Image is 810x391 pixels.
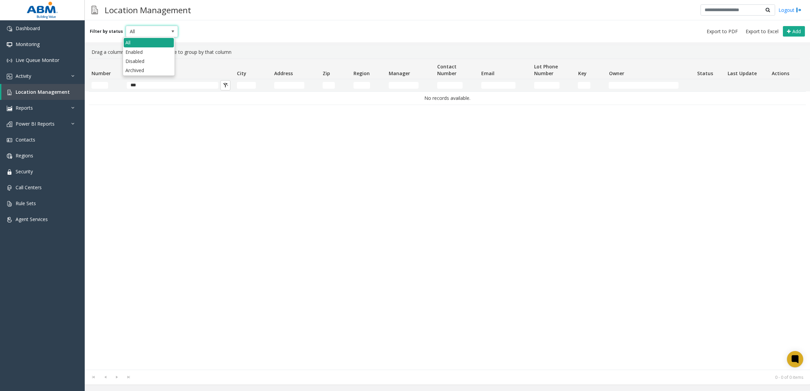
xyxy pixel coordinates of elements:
input: Email Filter [481,82,515,89]
img: 'icon' [7,74,12,79]
input: City Filter [237,82,256,89]
div: Drag a column header and drop it here to group by that column [89,46,806,59]
span: Reports [16,105,33,111]
span: Contacts [16,136,35,143]
span: Dashboard [16,25,40,31]
span: Activity [16,73,31,79]
span: Export to Excel [746,28,778,35]
button: Export to PDF [704,27,741,36]
span: Manager [389,70,410,77]
span: City [237,70,246,77]
td: No records available. [89,92,806,105]
td: Name Filter [124,79,234,91]
input: Region Filter [353,82,370,89]
span: Region [353,70,370,77]
td: Lot Phone Number Filter [531,79,575,91]
button: Add [783,26,805,37]
li: Disabled [124,57,174,66]
img: 'icon' [7,26,12,31]
input: Manager Filter [389,82,419,89]
td: Number Filter [89,79,124,91]
td: Region Filter [351,79,386,91]
img: 'icon' [7,185,12,191]
a: Location Management [1,84,85,100]
span: Owner [609,70,624,77]
td: Manager Filter [386,79,434,91]
img: logout [796,6,802,14]
span: Location Management [16,89,70,95]
li: All [124,38,174,47]
img: 'icon' [7,58,12,63]
input: Name Filter [127,82,218,89]
span: Agent Services [16,216,48,222]
span: Export to PDF [707,28,738,35]
span: Address [274,70,293,77]
td: Owner Filter [606,79,694,91]
span: Live Queue Monitor [16,57,59,63]
td: City Filter [234,79,271,91]
input: Address Filter [274,82,304,89]
span: Zip [323,70,330,77]
span: Monitoring [16,41,40,47]
input: Contact Number Filter [437,82,463,89]
span: Lot Phone Number [534,63,558,77]
td: Actions Filter [769,79,800,91]
td: Key Filter [575,79,606,91]
td: Email Filter [479,79,531,91]
span: Number [92,70,111,77]
div: Data table [85,59,810,370]
input: Zip Filter [323,82,335,89]
img: 'icon' [7,201,12,207]
label: Filter by status [90,28,123,35]
span: Email [481,70,494,77]
span: Add [792,28,801,35]
input: Number Filter [92,82,108,89]
span: Security [16,168,33,175]
span: Regions [16,152,33,159]
img: 'icon' [7,169,12,175]
input: Key Filter [578,82,590,89]
span: Call Centers [16,184,42,191]
td: Status Filter [694,79,725,91]
th: Status [694,59,725,79]
img: 'icon' [7,90,12,95]
button: Export to Excel [743,27,781,36]
span: Key [578,70,587,77]
td: Address Filter [271,79,320,91]
th: Actions [769,59,800,79]
input: Lot Phone Number Filter [534,82,560,89]
input: Owner Filter [609,82,678,89]
kendo-pager-info: 0 - 0 of 0 items [139,374,803,380]
img: 'icon' [7,153,12,159]
img: 'icon' [7,217,12,222]
img: pageIcon [92,2,98,18]
li: Enabled [124,47,174,57]
td: Zip Filter [320,79,351,91]
h3: Location Management [101,2,195,18]
span: Last Update [728,70,757,77]
img: 'icon' [7,42,12,47]
span: Rule Sets [16,200,36,207]
button: Clear [220,80,230,90]
a: Logout [778,6,802,14]
img: 'icon' [7,106,12,111]
img: 'icon' [7,137,12,143]
li: Archived [124,66,174,75]
span: Contact Number [437,63,457,77]
span: All [126,26,167,37]
td: Contact Number Filter [434,79,479,91]
span: Power BI Reports [16,121,55,127]
img: 'icon' [7,122,12,127]
td: Last Update Filter [725,79,769,91]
